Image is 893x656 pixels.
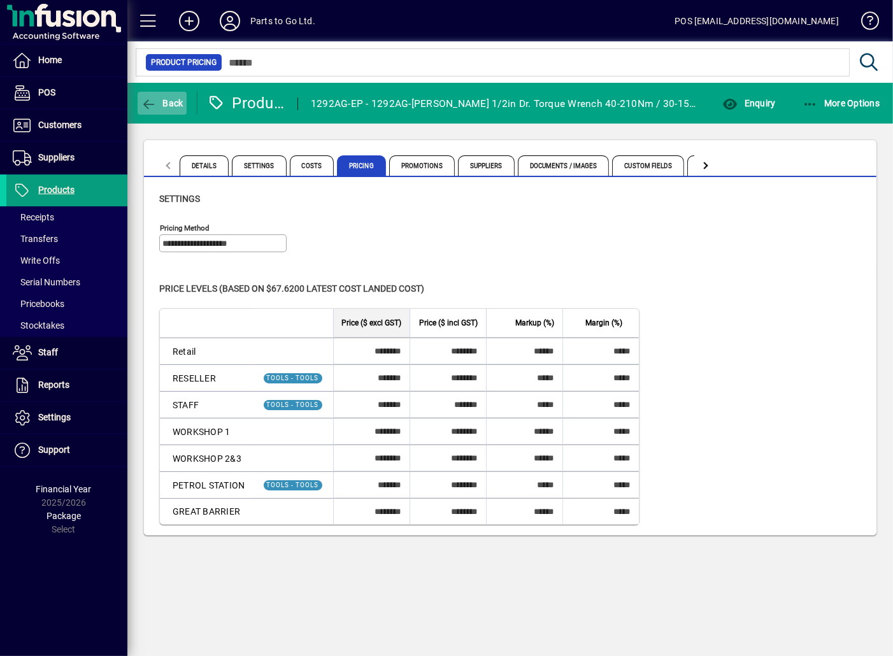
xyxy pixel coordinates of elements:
button: Enquiry [719,92,778,115]
a: Transfers [6,228,127,250]
a: Settings [6,402,127,434]
span: Home [38,55,62,65]
span: Pricebooks [13,299,64,309]
span: Serial Numbers [13,277,80,287]
span: TOOLS - TOOLS [267,374,319,381]
td: STAFF [160,391,253,418]
span: Support [38,445,70,455]
mat-label: Pricing method [160,224,210,232]
span: Suppliers [458,155,515,176]
span: Settings [232,155,287,176]
span: POS [38,87,55,97]
div: POS [EMAIL_ADDRESS][DOMAIN_NAME] [675,11,839,31]
a: Knowledge Base [852,3,877,44]
span: Financial Year [36,484,92,494]
span: Staff [38,347,58,357]
a: POS [6,77,127,109]
a: Support [6,434,127,466]
span: Receipts [13,212,54,222]
span: Promotions [389,155,455,176]
span: Package [46,511,81,521]
div: 1292AG-EP - 1292AG-[PERSON_NAME] 1/2in Dr. Torque Wrench 40-210Nm / 30-150ft/lb [311,94,699,114]
button: Add [169,10,210,32]
td: RESELLER [160,364,253,391]
span: Price ($ incl GST) [420,316,478,330]
a: Stocktakes [6,315,127,336]
span: More Options [803,98,880,108]
span: Customers [38,120,82,130]
span: Stocktakes [13,320,64,331]
span: Write Offs [13,255,60,266]
span: Products [38,185,75,195]
button: Back [138,92,187,115]
span: Reports [38,380,69,390]
div: Parts to Go Ltd. [250,11,315,31]
span: Margin (%) [586,316,623,330]
a: Customers [6,110,127,141]
span: Custom Fields [612,155,683,176]
span: Details [180,155,229,176]
a: Serial Numbers [6,271,127,293]
span: Settings [159,194,200,204]
button: Profile [210,10,250,32]
span: Documents / Images [518,155,610,176]
app-page-header-button: Back [127,92,197,115]
span: Website [687,155,739,176]
span: Product Pricing [151,56,217,69]
td: WORKSHOP 2&3 [160,445,253,471]
a: Write Offs [6,250,127,271]
a: Suppliers [6,142,127,174]
span: Price levels (based on $67.6200 Latest cost landed cost) [159,283,424,294]
td: GREAT BARRIER [160,498,253,524]
a: Pricebooks [6,293,127,315]
td: PETROL STATION [160,471,253,498]
button: More Options [799,92,883,115]
a: Receipts [6,206,127,228]
span: Costs [290,155,334,176]
span: TOOLS - TOOLS [267,401,319,408]
div: Product [207,93,285,113]
span: Settings [38,412,71,422]
span: Pricing [337,155,386,176]
a: Staff [6,337,127,369]
a: Reports [6,369,127,401]
td: Retail [160,338,253,364]
span: Price ($ excl GST) [342,316,402,330]
span: TOOLS - TOOLS [267,481,319,488]
a: Home [6,45,127,76]
span: Back [141,98,183,108]
span: Suppliers [38,152,75,162]
span: Transfers [13,234,58,244]
span: Enquiry [722,98,775,108]
td: WORKSHOP 1 [160,418,253,445]
span: Markup (%) [516,316,555,330]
